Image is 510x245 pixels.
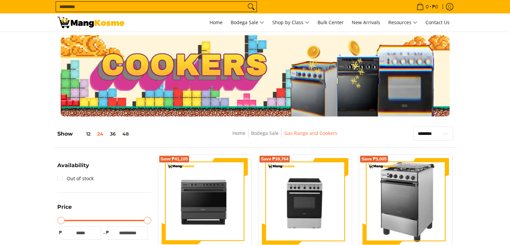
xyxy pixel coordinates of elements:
h5: Show [57,131,132,137]
span: Bulk Center [318,19,344,26]
span: Availability [57,163,89,168]
button: 12 [73,131,94,137]
span: Save ₱41,105 [161,157,188,161]
nav: Breadcrumbs [184,129,386,144]
span: ₱ [57,229,64,236]
img: midea-50cm-4-burner-gas-range-silver-left-side-view-mang-kosme [373,158,439,245]
a: New Arrivals [348,13,384,32]
span: ₱ [104,229,111,236]
summary: Open [57,204,72,215]
img: Gas Cookers &amp; Rangehood l Mang Kosme: Home Appliances Warehouse Sale [57,17,124,28]
button: 48 [119,131,132,137]
a: Resources [385,13,421,32]
img: Condura 60 CM, 4Z Ceramic Mid. Free Standing Cooker (Class A) [262,158,348,245]
button: 24 [94,131,107,137]
span: Resources [388,18,417,27]
nav: Main Menu [131,13,453,32]
span: Price [57,204,72,210]
span: Save ₱39,764 [261,157,288,161]
a: Contact Us [422,13,453,32]
a: Shop by Class [269,13,313,32]
a: Bodega Sale [251,130,279,136]
img: toshiba-90-cm-5-burner-gas-range-gray-full-view-mang-kosme [162,158,248,244]
span: Home [210,19,223,26]
a: Home [232,130,245,136]
span: Contact Us [426,19,450,26]
a: Home [206,13,226,32]
span: • [414,3,440,10]
button: 36 [107,131,119,137]
span: 0 [425,4,430,9]
a: Out of stock [57,173,94,184]
summary: Open [57,163,89,173]
span: Save ₱5,005 [361,157,387,161]
span: Bodega Sale [231,18,264,27]
span: ₱0 [431,4,439,9]
a: Bulk Center [314,13,347,32]
button: Search [246,2,257,12]
span: New Arrivals [352,19,380,26]
span: Shop by Class [272,18,309,27]
a: Gas Range and Cookers [284,130,337,136]
a: Bodega Sale [227,13,268,32]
